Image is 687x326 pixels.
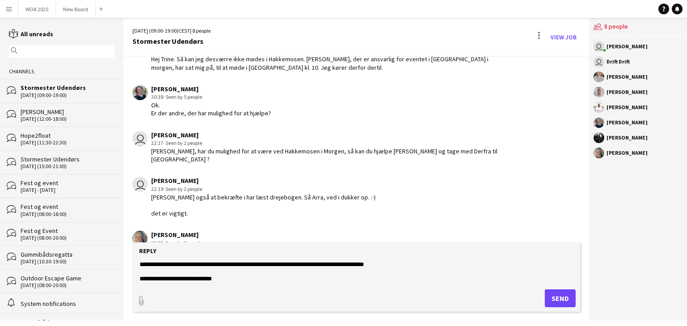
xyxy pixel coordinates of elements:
[606,44,648,49] div: [PERSON_NAME]
[606,105,648,110] div: [PERSON_NAME]
[21,227,114,235] div: Fest og Event
[151,139,505,147] div: 22:17
[56,0,96,18] button: New Board
[21,155,114,163] div: Stormester Udendørs
[9,30,53,38] a: All unreads
[21,235,114,241] div: [DATE] (08:00-20:00)
[21,300,114,308] div: System notifications
[21,163,114,169] div: [DATE] (15:00-21:00)
[545,289,576,307] button: Send
[18,0,56,18] button: WOA 2025
[151,131,505,139] div: [PERSON_NAME]
[21,274,114,282] div: Outdoor Escape Game
[606,120,648,125] div: [PERSON_NAME]
[151,147,505,163] div: [PERSON_NAME], har du mulighed for at være ved Hakkemosen i Morgen, så kan du hjælpe [PERSON_NAME...
[21,108,114,116] div: [PERSON_NAME]
[21,250,114,258] div: Gummibådsregatta
[163,186,202,192] span: · Seen by 2 people
[606,150,648,156] div: [PERSON_NAME]
[151,85,271,93] div: [PERSON_NAME]
[151,93,271,101] div: 20:38
[151,101,271,117] div: Ok. Er der andre, der har mulighed for at hjælpe?
[151,231,202,239] div: [PERSON_NAME]
[151,185,376,193] div: 22:19
[21,140,114,146] div: [DATE] (11:30-22:30)
[163,240,202,246] span: · Seen by 2 people
[594,18,686,37] div: 8 people
[21,84,114,92] div: Stormester Udendørs
[606,59,630,64] div: Drift Drift
[606,89,648,95] div: [PERSON_NAME]
[139,247,157,255] label: Reply
[132,27,211,35] div: [DATE] (09:00-19:00) | 8 people
[21,258,114,265] div: [DATE] (10:30-19:00)
[21,282,114,288] div: [DATE] (08:00-20:00)
[606,74,648,80] div: [PERSON_NAME]
[21,116,114,122] div: [DATE] (12:00-18:00)
[132,37,211,45] div: Stormester Udendørs
[21,92,114,98] div: [DATE] (09:00-19:00)
[151,239,202,247] div: 22:25
[21,179,114,187] div: Fest og event
[151,177,376,185] div: [PERSON_NAME]
[163,140,202,146] span: · Seen by 2 people
[547,30,580,44] a: View Job
[21,131,114,140] div: Hope2float
[21,203,114,211] div: Fest og event
[21,187,114,193] div: [DATE] - [DATE]
[21,211,114,217] div: [DATE] (08:00-18:00)
[163,93,202,100] span: · Seen by 5 people
[151,193,376,218] div: [PERSON_NAME] også at bekræfte i har læst drejebogen. Så Arra, ved i dukker op. :-) det er vigtigt.
[606,135,648,140] div: [PERSON_NAME]
[178,27,190,34] span: CEST
[151,55,505,71] div: Hej Trine. Så kan jeg desværre ikke mødes i Hakkemosen. [PERSON_NAME], der er ansvarlig for event...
